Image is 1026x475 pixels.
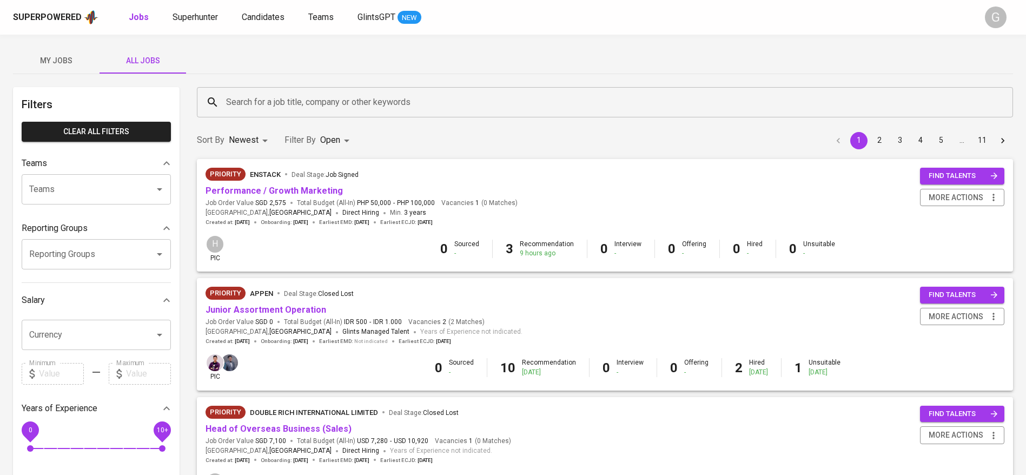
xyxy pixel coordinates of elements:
button: more actions [920,308,1004,326]
span: Not indicated [354,338,388,345]
span: Earliest ECJD : [399,338,451,345]
span: Created at : [206,338,250,345]
span: Years of Experience not indicated. [420,327,522,338]
span: [DATE] [354,457,369,464]
button: Open [152,247,167,262]
span: more actions [929,191,983,204]
b: 0 [435,360,442,375]
p: Years of Experience [22,402,97,415]
b: 0 [600,241,608,256]
span: [GEOGRAPHIC_DATA] , [206,208,332,219]
div: - [682,249,706,258]
span: USD 10,920 [394,437,428,446]
span: Total Budget (All-In) [297,437,428,446]
button: Go to page 3 [891,132,909,149]
span: Priority [206,288,246,299]
b: 10 [500,360,515,375]
span: PHP 100,000 [397,199,435,208]
span: Deal Stage : [284,290,354,298]
div: … [953,135,970,146]
div: Interview [614,240,641,258]
span: Direct Hiring [342,209,379,216]
b: 0 [603,360,610,375]
span: GlintsGPT [358,12,395,22]
div: Newest [229,130,272,150]
div: - [617,368,644,377]
span: Created at : [206,457,250,464]
span: Closed Lost [318,290,354,298]
a: Head of Overseas Business (Sales) [206,424,352,434]
span: find talents [929,170,998,182]
span: Created at : [206,219,250,226]
a: Jobs [129,11,151,24]
span: SGD 0 [255,318,273,327]
span: Earliest ECJD : [380,219,433,226]
b: 0 [668,241,676,256]
div: - [747,249,763,258]
p: Sort By [197,134,224,147]
div: pic [206,235,224,263]
span: Deal Stage : [389,409,459,417]
span: [DATE] [436,338,451,345]
div: - [454,249,479,258]
span: Vacancies ( 2 Matches ) [408,318,485,327]
div: [DATE] [522,368,576,377]
button: Go to page 5 [932,132,950,149]
span: Double Rich International Limited [250,408,378,417]
div: Teams [22,153,171,174]
span: Open [320,135,340,145]
span: Deal Stage : [292,171,359,179]
button: Go to page 4 [912,132,929,149]
a: Candidates [242,11,287,24]
button: find talents [920,168,1004,184]
b: 0 [670,360,678,375]
span: SGD 2,575 [255,199,286,208]
button: page 1 [850,132,868,149]
div: Recommendation [520,240,574,258]
div: Offering [684,358,709,377]
span: Closed Lost [423,409,459,417]
input: Value [39,363,84,385]
div: Open [320,130,353,150]
div: - [449,368,474,377]
span: Priority [206,169,246,180]
span: - [393,199,395,208]
span: Enstack [250,170,281,179]
span: [DATE] [293,219,308,226]
div: - [614,249,641,258]
p: Reporting Groups [22,222,88,235]
span: Total Budget (All-In) [284,318,402,327]
span: PHP 50,000 [357,199,391,208]
a: Superpoweredapp logo [13,9,98,25]
button: find talents [920,406,1004,423]
span: Total Budget (All-In) [297,199,435,208]
span: Earliest EMD : [319,219,369,226]
span: Vacancies ( 0 Matches ) [435,437,511,446]
span: [GEOGRAPHIC_DATA] [269,446,332,457]
div: Interview [617,358,644,377]
div: Unsuitable [803,240,835,258]
span: Priority [206,407,246,418]
span: Earliest EMD : [319,457,369,464]
span: Superhunter [173,12,218,22]
div: 9 hours ago [520,249,574,258]
div: Hired [749,358,768,377]
span: [GEOGRAPHIC_DATA] [269,208,332,219]
span: Job Order Value [206,318,273,327]
div: Sourced [454,240,479,258]
b: 0 [440,241,448,256]
span: 1 [467,437,473,446]
nav: pagination navigation [828,132,1013,149]
div: Reporting Groups [22,217,171,239]
p: Newest [229,134,259,147]
span: Earliest EMD : [319,338,388,345]
span: Direct Hiring [342,447,379,454]
div: - [684,368,709,377]
button: Go to next page [994,132,1011,149]
span: NEW [398,12,421,23]
span: - [390,437,392,446]
a: Performance / Growth Marketing [206,186,343,196]
div: Years of Experience [22,398,171,419]
div: Hired [747,240,763,258]
b: 2 [735,360,743,375]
